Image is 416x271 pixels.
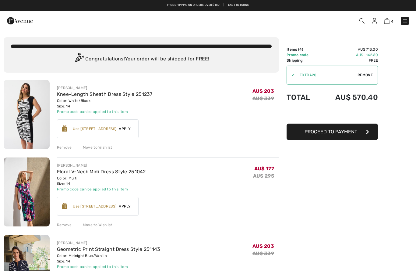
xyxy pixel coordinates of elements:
td: Promo code [287,52,319,58]
img: Congratulation2.svg [73,53,85,65]
div: Promo code can be applied to this item [57,186,146,192]
td: AU$ 713.00 [319,47,378,52]
button: Proceed to Payment [287,124,378,140]
div: Move to Wishlist [78,222,112,228]
a: 4 [384,17,393,24]
iframe: PayPal [287,108,378,121]
img: 1ère Avenue [7,15,33,27]
span: Apply [116,204,133,209]
div: Remove [57,222,72,228]
div: [PERSON_NAME] [57,163,146,168]
img: Shopping Bag [384,18,390,24]
img: Reward-Logo.svg [62,125,68,132]
a: Free shipping on orders over $180 [167,3,220,7]
s: AU$ 339 [252,251,274,256]
span: 4 [299,47,302,52]
img: Reward-Logo.svg [62,203,68,209]
div: Color: Midnight Blue/Vanilla Size: 14 [57,253,160,264]
div: Promo code can be applied to this item [57,264,160,269]
td: Shipping [287,58,319,63]
a: 1ère Avenue [7,17,33,23]
a: Knee-Length Sheath Dress Style 251237 [57,91,153,97]
img: Floral V-Neck Midi Dress Style 251042 [4,157,50,226]
div: [PERSON_NAME] [57,85,153,91]
div: Move to Wishlist [78,145,112,150]
div: Color: Multi Size: 14 [57,175,146,186]
span: Apply [116,126,133,132]
input: Promo code [295,66,358,84]
img: Menu [402,18,408,24]
s: AU$ 295 [253,173,274,179]
s: AU$ 339 [252,96,274,101]
a: Geometric Print Straight Dress Style 251143 [57,246,160,252]
span: Proceed to Payment [305,129,357,135]
div: Use [STREET_ADDRESS] [73,204,116,209]
span: AU$ 177 [254,166,274,172]
div: Promo code can be applied to this item [57,109,153,114]
td: AU$ -142.60 [319,52,378,58]
span: Remove [358,72,373,78]
a: Floral V-Neck Midi Dress Style 251042 [57,169,146,175]
a: Easy Returns [228,3,249,7]
img: Knee-Length Sheath Dress Style 251237 [4,80,50,149]
div: [PERSON_NAME] [57,240,160,246]
div: Use [STREET_ADDRESS] [73,126,116,132]
div: Congratulations! Your order will be shipped for FREE! [11,53,272,65]
div: Color: White/Black Size: 14 [57,98,153,109]
img: My Info [372,18,377,24]
td: AU$ 570.40 [319,87,378,108]
div: Remove [57,145,72,150]
span: 4 [391,19,393,24]
td: Free [319,58,378,63]
img: Search [359,18,365,23]
div: ✔ [287,72,295,78]
span: AU$ 203 [252,243,274,249]
span: AU$ 203 [252,88,274,94]
td: Total [287,87,319,108]
td: Items ( ) [287,47,319,52]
